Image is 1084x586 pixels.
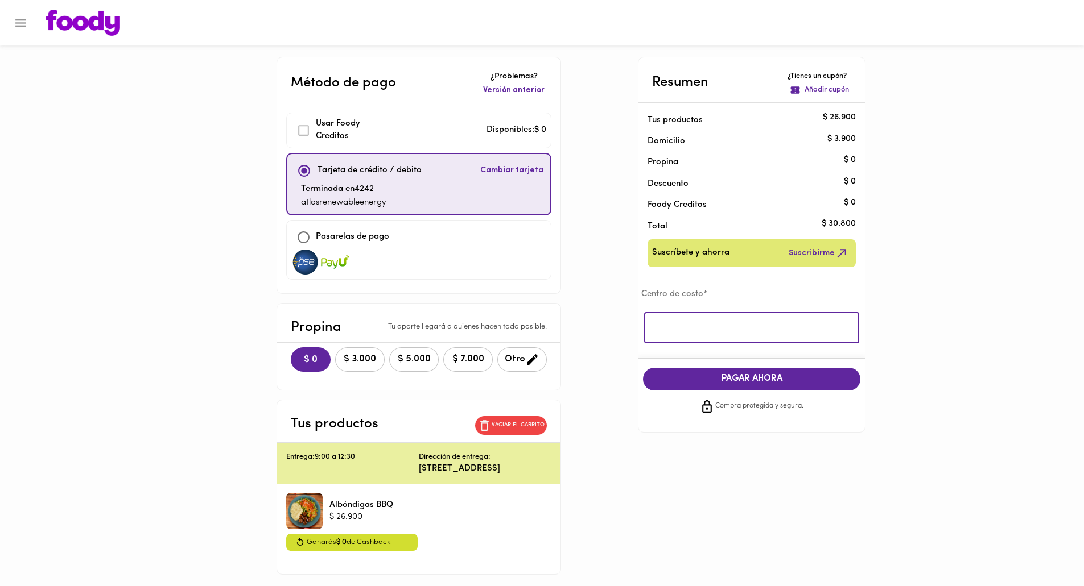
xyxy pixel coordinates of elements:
p: Vaciar el carrito [492,421,545,429]
button: Cambiar tarjeta [478,159,546,183]
span: $ 7.000 [451,354,485,365]
p: Pasarelas de pago [316,231,389,244]
img: visa [291,250,320,275]
p: Tarjeta de crédito / debito [318,164,422,177]
p: Propina [648,156,838,168]
p: ¿Tienes un cupón? [788,71,851,82]
button: Otro [497,347,547,372]
span: $ 0 [300,355,322,365]
span: Ganarás de Cashback [307,536,390,548]
p: Descuento [648,178,689,190]
p: $ 26.900 [823,112,856,124]
p: Resumen [652,72,708,93]
p: Tus productos [648,114,838,126]
div: Albóndigas BBQ [286,493,323,529]
p: Usar Foody Creditos [316,118,393,143]
p: Propina [291,317,341,338]
p: Dirección de entrega: [419,452,491,463]
button: PAGAR AHORA [643,368,860,390]
span: $ 0 [336,538,347,546]
iframe: Messagebird Livechat Widget [1018,520,1073,575]
button: $ 7.000 [443,347,493,372]
p: $ 0 [844,154,856,166]
p: Disponibles: $ 0 [487,124,546,137]
span: PAGAR AHORA [654,373,849,384]
p: $ 30.800 [822,218,856,230]
button: Menu [7,9,35,37]
p: $ 0 [844,176,856,188]
p: Terminada en 4242 [301,183,386,196]
p: Albóndigas BBQ [329,499,393,511]
p: Foody Creditos [648,199,838,211]
p: Domicilio [648,135,685,147]
button: $ 0 [291,347,331,372]
p: Total [648,221,838,232]
span: $ 3.000 [343,354,377,365]
button: Versión anterior [481,82,547,98]
p: [STREET_ADDRESS] [419,463,551,475]
button: Vaciar el carrito [475,416,547,435]
p: Tu aporte llegará a quienes hacen todo posible. [388,322,547,333]
span: Versión anterior [483,85,545,96]
p: atlasrenewableenergy [301,197,386,210]
p: $ 0 [844,197,856,209]
p: ¿Problemas? [481,71,547,82]
p: $ 3.900 [827,133,856,145]
p: $ 26.900 [329,511,393,523]
p: Tus productos [291,414,378,434]
p: Centro de costo* [641,288,862,300]
p: Método de pago [291,73,396,93]
button: $ 5.000 [389,347,439,372]
p: Añadir cupón [805,85,849,95]
img: visa [321,250,349,275]
span: Compra protegida y segura. [715,401,803,412]
button: $ 3.000 [335,347,385,372]
span: Suscribirme [789,246,849,260]
span: Otro [505,352,539,367]
button: Suscribirme [786,244,851,263]
span: $ 5.000 [397,354,431,365]
img: logo.png [46,10,120,36]
span: Cambiar tarjeta [480,165,543,176]
button: Añadir cupón [788,82,851,98]
span: Suscríbete y ahorra [652,246,729,260]
p: Entrega: 9:00 a 12:30 [286,452,419,463]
